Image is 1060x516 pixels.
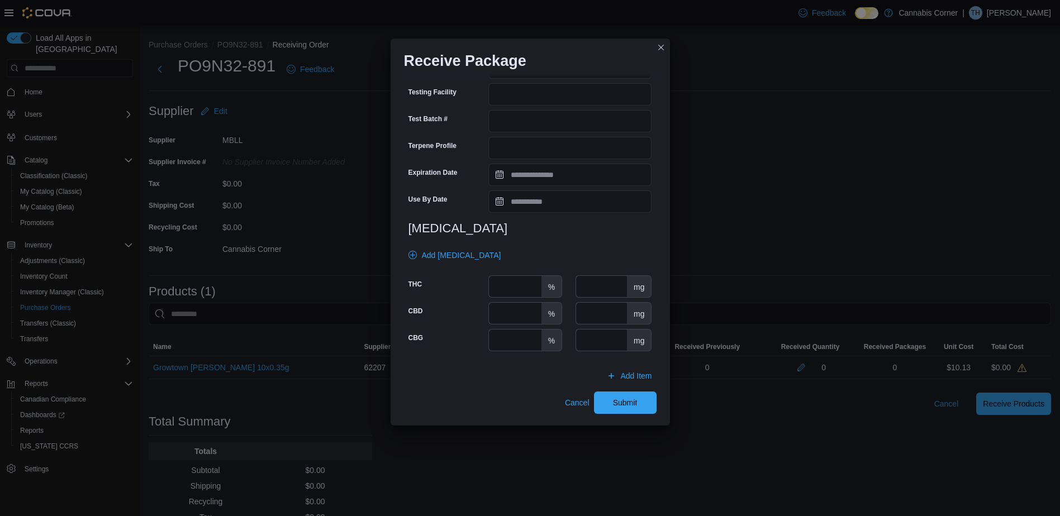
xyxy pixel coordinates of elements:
[541,329,562,351] div: %
[408,222,652,235] h3: [MEDICAL_DATA]
[541,276,562,297] div: %
[408,307,423,316] label: CBD
[408,114,448,123] label: Test Batch #
[541,303,562,324] div: %
[488,164,652,186] input: Press the down key to open a popover containing a calendar.
[408,333,424,342] label: CBG
[408,141,457,150] label: Terpene Profile
[602,365,656,387] button: Add Item
[408,168,458,177] label: Expiration Date
[408,88,457,97] label: Testing Facility
[627,276,651,297] div: mg
[488,190,652,213] input: Press the down key to open a popover containing a calendar.
[620,370,652,381] span: Add Item
[594,391,657,414] button: Submit
[408,280,422,289] label: THC
[408,195,448,204] label: Use By Date
[560,391,594,414] button: Cancel
[404,244,506,266] button: Add [MEDICAL_DATA]
[565,397,590,408] span: Cancel
[613,397,638,408] span: Submit
[627,303,651,324] div: mg
[404,52,526,70] h1: Receive Package
[627,329,651,351] div: mg
[422,250,501,261] span: Add [MEDICAL_DATA]
[654,41,668,54] button: Closes this modal window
